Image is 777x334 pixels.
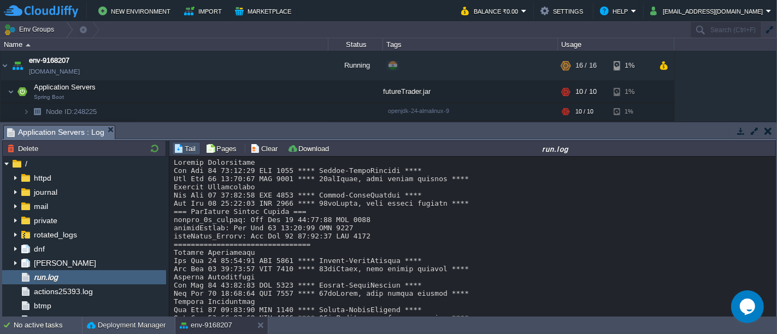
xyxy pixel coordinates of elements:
div: 10 / 10 [575,81,597,103]
button: Delete [7,144,42,153]
a: run.log [32,272,60,282]
span: 248225 [45,107,98,116]
div: Usage [558,38,674,51]
div: Name [1,38,328,51]
a: mail [32,201,50,211]
img: AMDAwAAAACH5BAEAAAAALAAAAAABAAEAAAICRAEAOw== [15,81,30,103]
button: Clear [250,144,281,153]
button: [EMAIL_ADDRESS][DOMAIN_NAME] [650,4,766,17]
span: Spring Boot [34,94,64,100]
img: AMDAwAAAACH5BAEAAAAALAAAAAABAAEAAAICRAEAOw== [23,103,30,120]
img: AMDAwAAAACH5BAEAAAAALAAAAAABAAEAAAICRAEAOw== [23,121,30,138]
a: [PERSON_NAME] [32,258,98,268]
a: Application ServersSpring Boot [33,83,97,91]
div: Tags [384,38,557,51]
img: AMDAwAAAACH5BAEAAAAALAAAAAABAAEAAAICRAEAOw== [1,51,9,80]
img: CloudJiffy [4,4,78,18]
a: Node ID:248225 [45,107,98,116]
button: Env Groups [4,22,58,37]
button: New Environment [98,4,174,17]
a: / [23,159,29,169]
span: Application Servers : Log [7,126,104,139]
button: env-9168207 [180,320,232,331]
button: Deployment Manager [87,320,166,331]
span: Node ID: [46,108,74,116]
div: 16 / 16 [575,51,597,80]
button: Help [600,4,631,17]
button: Tail [174,144,199,153]
span: openjdk-24-almalinux-9 [388,108,449,114]
div: 10 / 10 [575,103,593,120]
a: rotated_logs [32,230,79,240]
a: env-9168207 [29,55,69,66]
div: 1% [614,81,649,103]
div: futureTrader.jar [383,81,558,103]
span: Application Servers [33,82,97,92]
div: Status [329,38,382,51]
a: journal [32,187,59,197]
button: Marketplace [235,4,295,17]
button: Download [287,144,332,153]
img: AMDAwAAAACH5BAEAAAAALAAAAAABAAEAAAICRAEAOw== [8,81,14,103]
img: AMDAwAAAACH5BAEAAAAALAAAAAABAAEAAAICRAEAOw== [30,121,45,138]
div: 1% [614,51,649,80]
a: private [32,216,59,225]
a: actions25393.log [32,287,95,296]
img: AMDAwAAAACH5BAEAAAAALAAAAAABAAEAAAICRAEAOw== [26,44,31,46]
button: Pages [205,144,240,153]
div: No active tasks [14,317,82,334]
button: Import [184,4,225,17]
img: AMDAwAAAACH5BAEAAAAALAAAAAABAAEAAAICRAEAOw== [10,51,25,80]
a: [DOMAIN_NAME] [29,66,80,77]
div: run.log [337,144,774,153]
a: cron [32,315,51,325]
a: httpd [32,173,53,183]
div: Running [328,51,383,80]
img: AMDAwAAAACH5BAEAAAAALAAAAAABAAEAAAICRAEAOw== [30,103,45,120]
a: dnf [32,244,46,254]
button: Settings [540,4,586,17]
iframe: chat widget [731,290,766,323]
a: btmp [32,301,53,311]
div: 1% [614,103,649,120]
button: Balance ₹0.00 [461,4,521,17]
